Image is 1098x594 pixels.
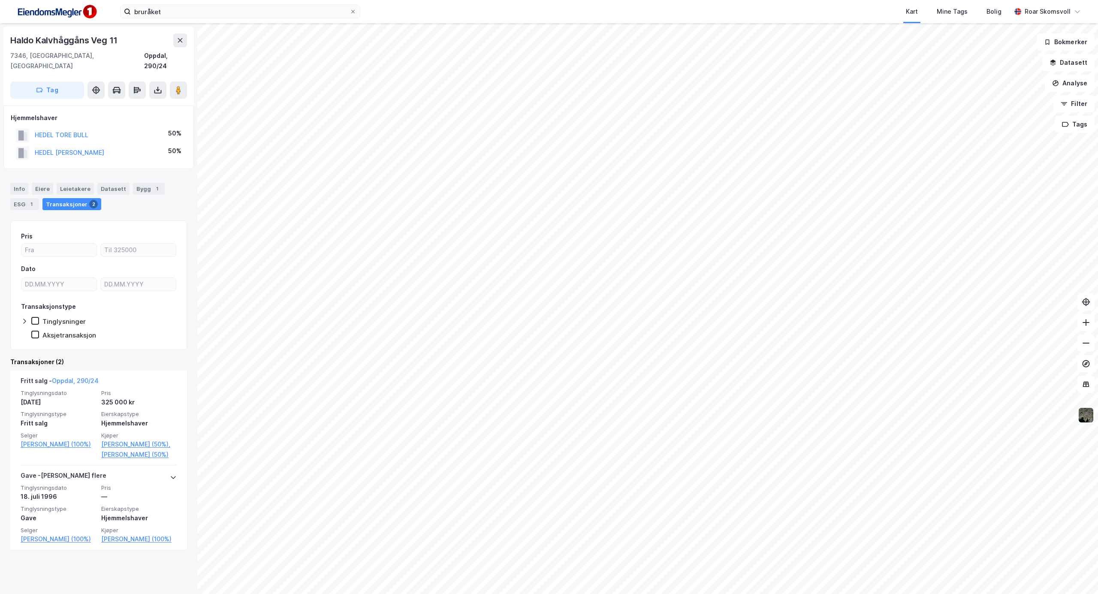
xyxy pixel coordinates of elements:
[101,432,177,439] span: Kjøper
[21,432,96,439] span: Selger
[10,81,84,99] button: Tag
[10,51,144,71] div: 7346, [GEOGRAPHIC_DATA], [GEOGRAPHIC_DATA]
[21,389,96,397] span: Tinglysningsdato
[101,278,176,291] input: DD.MM.YYYY
[42,331,96,339] div: Aksjetransaksjon
[21,491,96,502] div: 18. juli 1996
[10,33,119,47] div: Haldo Kalvhåggåns Veg 11
[101,410,177,418] span: Eierskapstype
[1055,553,1098,594] iframe: Chat Widget
[21,278,97,291] input: DD.MM.YYYY
[21,244,97,256] input: Fra
[21,264,36,274] div: Dato
[10,357,187,367] div: Transaksjoner (2)
[21,410,96,418] span: Tinglysningstype
[153,184,161,193] div: 1
[42,317,86,326] div: Tinglysninger
[21,397,96,407] div: [DATE]
[42,198,101,210] div: Transaksjoner
[906,6,918,17] div: Kart
[131,5,350,18] input: Søk på adresse, matrikkel, gårdeiere, leietakere eller personer
[101,527,177,534] span: Kjøper
[57,183,94,195] div: Leietakere
[101,449,177,460] a: [PERSON_NAME] (50%)
[1045,75,1095,92] button: Analyse
[1053,95,1095,112] button: Filter
[168,128,181,139] div: 50%
[27,200,36,208] div: 1
[101,484,177,491] span: Pris
[101,505,177,513] span: Eierskapstype
[97,183,130,195] div: Datasett
[101,418,177,428] div: Hjemmelshaver
[21,439,96,449] a: [PERSON_NAME] (100%)
[21,484,96,491] span: Tinglysningsdato
[89,200,98,208] div: 2
[21,527,96,534] span: Selger
[10,183,28,195] div: Info
[101,244,176,256] input: Til 325000
[1055,116,1095,133] button: Tags
[101,439,177,449] a: [PERSON_NAME] (50%),
[21,418,96,428] div: Fritt salg
[937,6,968,17] div: Mine Tags
[1042,54,1095,71] button: Datasett
[32,183,53,195] div: Eiere
[21,505,96,513] span: Tinglysningstype
[11,113,187,123] div: Hjemmelshaver
[168,146,181,156] div: 50%
[101,389,177,397] span: Pris
[21,231,33,241] div: Pris
[21,470,106,484] div: Gave - [PERSON_NAME] flere
[1037,33,1095,51] button: Bokmerker
[21,534,96,544] a: [PERSON_NAME] (100%)
[101,397,177,407] div: 325 000 kr
[1078,407,1094,423] img: 9k=
[144,51,187,71] div: Oppdal, 290/24
[133,183,165,195] div: Bygg
[21,302,76,312] div: Transaksjonstype
[1055,553,1098,594] div: Kontrollprogram for chat
[1025,6,1071,17] div: Roar Skomsvoll
[101,534,177,544] a: [PERSON_NAME] (100%)
[52,377,99,384] a: Oppdal, 290/24
[101,491,177,502] div: —
[986,6,1001,17] div: Bolig
[21,513,96,523] div: Gave
[101,513,177,523] div: Hjemmelshaver
[14,2,100,21] img: F4PB6Px+NJ5v8B7XTbfpPpyloAAAAASUVORK5CYII=
[10,198,39,210] div: ESG
[21,376,99,389] div: Fritt salg -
